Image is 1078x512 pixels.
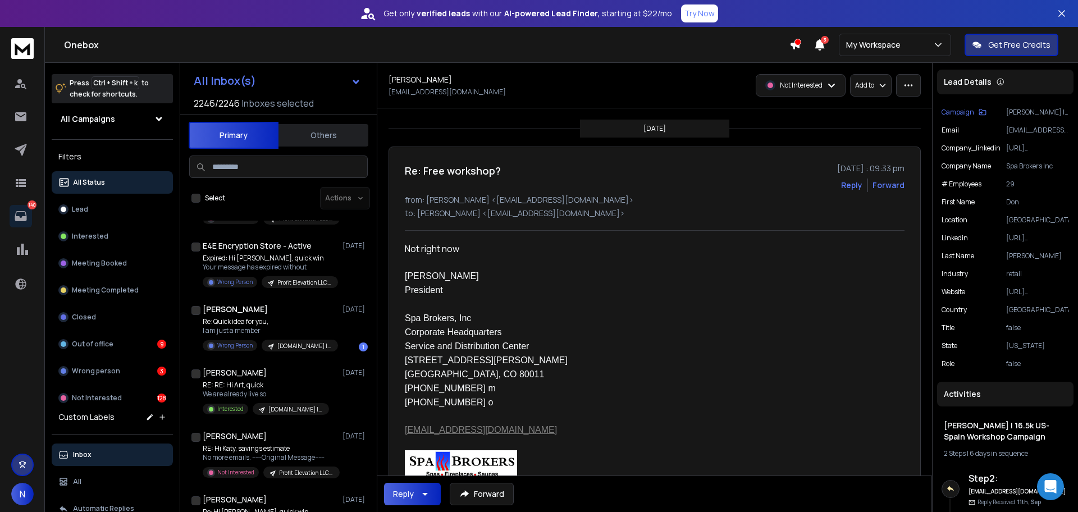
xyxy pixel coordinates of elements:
[405,341,529,351] font: Service and Distribution Center
[217,278,253,286] p: Wrong Person
[277,278,331,287] p: Profit Elevation LLC | [PERSON_NAME] 8.6k Trucking-Railroad-Transportation
[1006,162,1069,171] p: Spa Brokers Inc
[342,305,368,314] p: [DATE]
[52,171,173,194] button: All Status
[205,194,225,203] label: Select
[189,122,278,149] button: Primary
[342,241,368,250] p: [DATE]
[72,367,120,376] p: Wrong person
[268,405,322,414] p: [DOMAIN_NAME] | 14.2k Coaches-Consulting-Fitness-IT
[780,81,823,90] p: Not Interested
[1006,180,1069,189] p: 29
[52,306,173,328] button: Closed
[1006,341,1069,350] p: [US_STATE]
[359,342,368,351] div: 1
[405,208,905,219] p: to: [PERSON_NAME] <[EMAIL_ADDRESS][DOMAIN_NAME]>
[942,234,968,243] p: linkedin
[837,163,905,174] p: [DATE] : 09:33 pm
[1006,252,1069,260] p: [PERSON_NAME]
[72,259,127,268] p: Meeting Booked
[942,216,967,225] p: location
[1006,234,1069,243] p: [URL][DOMAIN_NAME][PERSON_NAME]
[942,198,975,207] p: First Name
[217,341,253,350] p: Wrong Person
[185,70,370,92] button: All Inbox(s)
[405,425,557,435] a: [EMAIL_ADDRESS][DOMAIN_NAME]
[203,431,267,442] h1: [PERSON_NAME]
[1006,216,1069,225] p: [GEOGRAPHIC_DATA]
[405,450,517,488] img: uc
[965,34,1058,56] button: Get Free Credits
[157,367,166,376] div: 3
[942,323,954,332] p: title
[821,36,829,44] span: 3
[52,149,173,164] h3: Filters
[405,355,568,365] font: [STREET_ADDRESS][PERSON_NAME]
[278,123,368,148] button: Others
[342,368,368,377] p: [DATE]
[72,232,108,241] p: Interested
[52,198,173,221] button: Lead
[72,286,139,295] p: Meeting Completed
[684,8,715,19] p: Try Now
[970,449,1028,458] span: 6 days in sequence
[217,468,254,477] p: Not Interested
[277,342,331,350] p: [DOMAIN_NAME] | 14.2k Coaches-Consulting-Fitness-IT
[73,178,105,187] p: All Status
[405,369,544,379] font: [GEOGRAPHIC_DATA], CO 80011
[405,383,496,393] font: [PHONE_NUMBER] m
[969,472,1067,485] h6: Step 2 :
[1006,198,1069,207] p: Don
[157,394,166,403] div: 128
[405,327,502,337] font: Corporate Headquarters
[52,225,173,248] button: Interested
[342,495,368,504] p: [DATE]
[988,39,1050,51] p: Get Free Credits
[942,108,986,117] button: Campaign
[194,97,240,110] span: 2246 / 2246
[61,113,115,125] h1: All Campaigns
[279,469,333,477] p: Profit Elevation LLC | [PERSON_NAME] 8.6k Trucking-Railroad-Transportation
[1037,473,1064,500] div: Open Intercom Messenger
[1017,498,1041,506] span: 11th, Sep
[841,180,862,191] button: Reply
[203,254,337,263] p: Expired: Hi [PERSON_NAME], quick win
[1006,144,1069,153] p: [URL][DOMAIN_NAME]
[203,367,267,378] h1: [PERSON_NAME]
[1006,269,1069,278] p: retail
[203,494,267,505] h1: [PERSON_NAME]
[405,313,471,323] font: Spa Brokers, Inc
[52,279,173,301] button: Meeting Completed
[942,162,991,171] p: Company Name
[203,263,337,272] p: Your message has expired without
[944,420,1067,442] h1: [PERSON_NAME] | 16.5k US-Spain Workshop Campaign
[70,77,149,100] p: Press to check for shortcuts.
[405,242,733,255] div: Not right now
[405,271,479,281] font: [PERSON_NAME]
[64,38,789,52] h1: Onebox
[10,205,32,227] a: 140
[405,194,905,205] p: from: [PERSON_NAME] <[EMAIL_ADDRESS][DOMAIN_NAME]>
[450,483,514,505] button: Forward
[383,8,672,19] p: Get only with our starting at $22/mo
[873,180,905,191] div: Forward
[73,450,92,459] p: Inbox
[52,252,173,275] button: Meeting Booked
[52,333,173,355] button: Out of office9
[389,88,506,97] p: [EMAIL_ADDRESS][DOMAIN_NAME]
[1006,287,1069,296] p: [URL][DOMAIN_NAME]
[942,269,968,278] p: industry
[937,382,1074,406] div: Activities
[969,487,1067,496] h6: [EMAIL_ADDRESS][DOMAIN_NAME]
[393,488,414,500] div: Reply
[942,180,981,189] p: # Employees
[52,444,173,466] button: Inbox
[203,444,337,453] p: RE: Hi Katy, savings estimate
[504,8,600,19] strong: AI-powered Lead Finder,
[681,4,718,22] button: Try Now
[1006,323,1069,332] p: false
[405,285,443,295] font: President
[28,200,36,209] p: 140
[203,390,329,399] p: We are already live so
[217,405,244,413] p: Interested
